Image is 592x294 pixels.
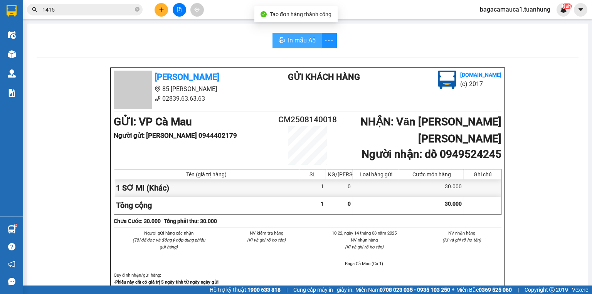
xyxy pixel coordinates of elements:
li: NV nhận hàng [325,237,404,243]
i: (Tôi đã đọc và đồng ý nộp dung phiếu gửi hàng) [133,237,205,250]
input: Tìm tên, số ĐT hoặc mã đơn [42,5,133,14]
div: 0 [326,179,353,197]
strong: -Phiếu này chỉ có giá trị 5 ngày tính từ ngày ngày gửi [114,279,219,285]
li: NV kiểm tra hàng [227,230,306,237]
span: Cung cấp máy in - giấy in: [293,286,353,294]
b: Người gửi : [PERSON_NAME] 0944402179 [114,132,237,139]
span: | [286,286,288,294]
b: Chưa Cước : 30.000 [114,218,161,224]
img: icon-new-feature [560,6,567,13]
img: logo.jpg [438,71,456,89]
b: Tổng phải thu: 30.000 [164,218,217,224]
span: Miền Nam [355,286,450,294]
div: Cước Rồi : 30.000 [3,21,46,29]
img: logo-vxr [7,5,17,17]
strong: 1900 633 818 [247,287,281,293]
li: NV nhận hàng [422,230,502,237]
span: notification [8,260,15,268]
sup: NaN [562,3,572,9]
span: printer [279,37,285,44]
span: question-circle [8,243,15,250]
div: Ghi chú [466,171,499,177]
li: 85 [PERSON_NAME] [114,84,257,94]
li: (c) 2017 [460,79,501,89]
b: Tổng phải thu: 0 [49,22,88,28]
span: aim [194,7,200,12]
b: Gửi khách hàng [288,72,360,82]
span: | [518,286,519,294]
button: aim [190,3,204,17]
span: file-add [177,7,182,12]
span: environment [155,86,161,92]
span: Tổng cộng [6,5,42,14]
span: message [8,278,15,285]
span: close-circle [135,7,140,12]
b: NHẬN : Văn [PERSON_NAME] [PERSON_NAME] [360,115,501,145]
div: 1 [299,179,326,197]
span: Miền Bắc [456,286,512,294]
li: Baga Cà Mau (Ca 1) [325,260,404,267]
span: more [322,36,336,46]
div: 30.000 [399,179,464,197]
span: copyright [549,287,555,292]
li: 10:22, ngày 14 tháng 08 năm 2025 [325,230,404,237]
div: 1 SƠ MI (Khác) [114,179,299,197]
img: solution-icon [8,89,16,97]
span: Tổng cộng [116,201,152,210]
span: ⚪️ [452,288,454,291]
i: (Kí và ghi rõ họ tên) [345,244,383,250]
b: [DOMAIN_NAME] [460,72,501,78]
i: (Tôi đã đọc và đồng ý nộp dung phiếu gửi hàng) [22,41,95,54]
li: Người gửi hàng xác nhận [129,230,209,237]
span: search [32,7,37,12]
div: KG/[PERSON_NAME] [328,171,351,177]
span: caret-down [577,6,584,13]
span: Hỗ trợ kỹ thuật: [210,286,281,294]
span: 30.000 [445,201,462,207]
span: 1 [321,201,324,207]
button: caret-down [574,3,587,17]
span: Tạo đơn hàng thành công [270,11,331,17]
button: file-add [173,3,186,17]
strong: 0369 525 060 [479,287,512,293]
img: warehouse-icon [8,225,16,233]
b: Người nhận : dồ 0949524245 [362,148,501,161]
sup: 1 [15,224,17,226]
span: close-circle [135,6,140,14]
img: warehouse-icon [8,69,16,78]
span: In mẫu A5 [288,35,316,45]
button: more [321,33,337,48]
i: (Kí và ghi rõ họ tên) [442,237,481,243]
i: (Kí và ghi rõ họ tên) [247,237,286,243]
span: check-circle [261,11,267,17]
div: Cước món hàng [401,171,462,177]
div: Loại hàng gửi [355,171,397,177]
li: Người gửi hàng xác nhận [19,34,98,41]
span: bagacamauca1.tuanhung [474,5,557,14]
button: printerIn mẫu A5 [272,33,322,48]
span: 0 [348,201,351,207]
img: warehouse-icon [8,31,16,39]
b: GỬI : VP Cà Mau [114,115,192,128]
div: Tên (giá trị hàng) [116,171,297,177]
div: SL [301,171,324,177]
b: [PERSON_NAME] [155,72,219,82]
span: phone [155,95,161,101]
button: plus [155,3,168,17]
img: warehouse-icon [8,50,16,58]
strong: 0708 023 035 - 0935 103 250 [380,287,450,293]
span: plus [159,7,164,12]
h2: CM2508140018 [275,113,340,126]
li: 02839.63.63.63 [114,94,257,103]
